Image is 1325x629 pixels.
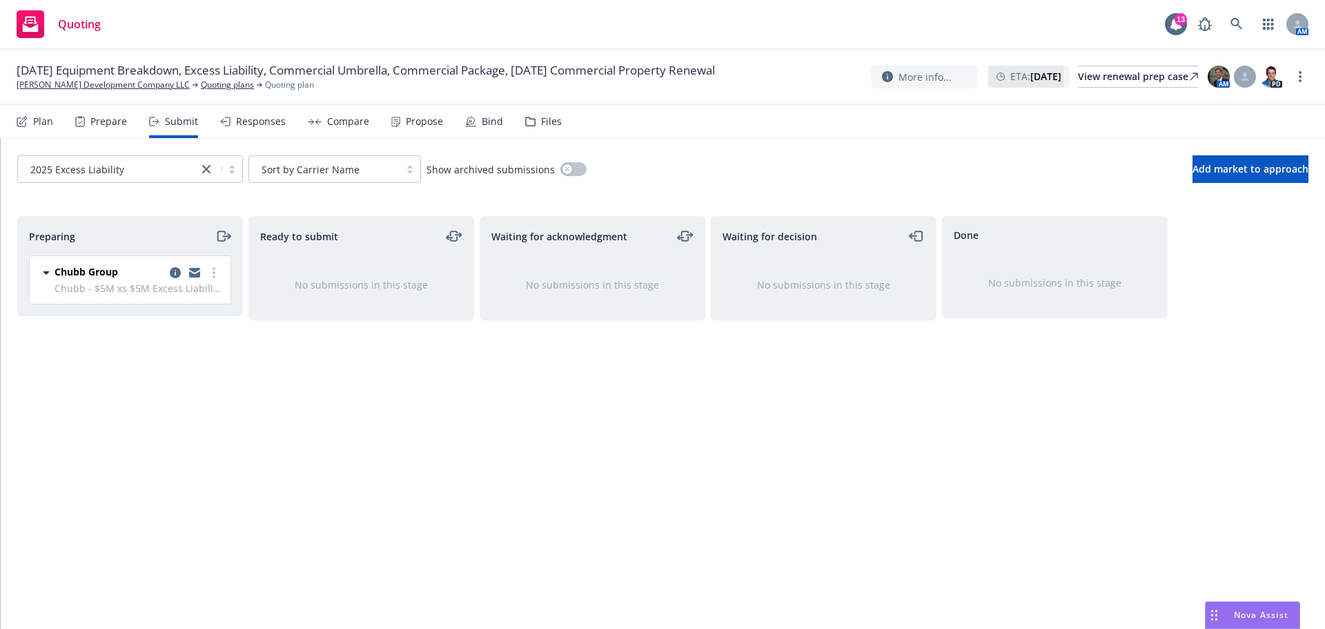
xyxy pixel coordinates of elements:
[1192,155,1308,183] button: Add market to approach
[871,66,977,88] button: More info...
[186,264,203,281] a: copy logging email
[55,264,118,279] span: Chubb Group
[1223,10,1250,38] a: Search
[1078,66,1198,87] div: View renewal prep case
[723,229,817,244] span: Waiting for decision
[58,19,101,30] span: Quoting
[677,228,694,244] a: moveLeftRight
[215,228,231,244] a: moveRight
[541,116,562,127] div: Files
[1234,609,1288,621] span: Nova Assist
[908,228,925,244] a: moveLeft
[262,162,360,177] span: Sort by Carrier Name
[1206,602,1223,628] div: Drag to move
[954,228,979,242] span: Done
[33,116,53,127] div: Plan
[90,116,127,127] div: Prepare
[1255,10,1282,38] a: Switch app
[1010,69,1061,84] span: ETA :
[260,229,338,244] span: Ready to submit
[1078,66,1198,88] a: View renewal prep case
[165,116,198,127] div: Submit
[17,79,190,91] a: [PERSON_NAME] Development Company LLC
[899,70,952,84] span: More info...
[236,116,286,127] div: Responses
[1292,68,1308,85] a: more
[17,62,715,79] span: [DATE] Equipment Breakdown, Excess Liability, Commercial Umbrella, Commercial Package, [DATE] Com...
[1208,66,1230,88] img: photo
[30,162,124,177] span: 2025 Excess Liability
[1192,162,1308,175] span: Add market to approach
[201,79,254,91] a: Quoting plans
[256,162,393,177] span: Sort by Carrier Name
[1260,66,1282,88] img: photo
[1191,10,1219,38] a: Report a Bug
[271,278,451,292] div: No submissions in this stage
[502,278,683,292] div: No submissions in this stage
[482,116,503,127] div: Bind
[1175,13,1187,26] div: 13
[29,229,75,244] span: Preparing
[1205,601,1300,629] button: Nova Assist
[734,278,914,292] div: No submissions in this stage
[491,229,627,244] span: Waiting for acknowledgment
[167,264,184,281] a: copy logging email
[206,264,222,281] a: more
[25,162,191,177] span: 2025 Excess Liability
[446,228,462,244] a: moveLeftRight
[265,79,314,91] span: Quoting plan
[327,116,369,127] div: Compare
[426,162,555,177] span: Show archived submissions
[11,5,106,43] a: Quoting
[406,116,443,127] div: Propose
[1030,70,1061,83] strong: [DATE]
[198,161,215,177] a: close
[965,275,1145,290] div: No submissions in this stage
[55,281,222,296] span: Chubb - $5M xs $5M Excess Liability - 2025 Excess Liability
